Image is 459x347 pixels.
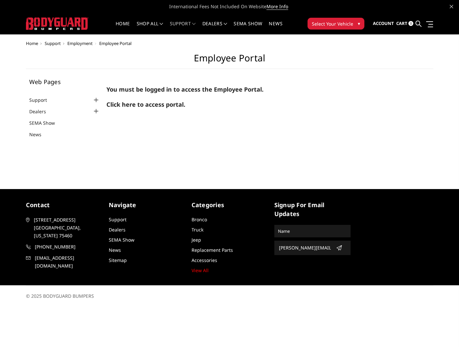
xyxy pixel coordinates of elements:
span: Select Your Vehicle [312,20,353,27]
a: shop all [137,21,163,34]
a: Support [109,216,126,223]
input: Name [275,226,350,236]
a: Dealers [29,108,54,115]
button: Select Your Vehicle [308,18,364,30]
a: SEMA Show [109,237,134,243]
span: You must be logged in to access the Employee Portal. [106,85,264,93]
a: Sitemap [109,257,127,263]
a: Replacement Parts [192,247,233,253]
a: Dealers [109,227,126,233]
span: © 2025 BODYGUARD BUMPERS [26,293,94,299]
span: [EMAIL_ADDRESS][DOMAIN_NAME] [35,254,102,270]
a: Account [373,15,394,33]
span: Employee Portal [99,40,131,46]
span: Account [373,20,394,26]
a: Bronco [192,216,207,223]
span: Click here to access portal. [106,100,185,108]
a: SEMA Show [29,119,63,126]
a: Jeep [192,237,201,243]
h5: Categories [192,201,268,209]
a: Cart 0 [396,15,413,33]
input: Email [276,243,333,253]
h5: contact [26,201,102,209]
span: Cart [396,20,407,26]
span: [PHONE_NUMBER] [35,243,102,251]
h5: Web Pages [29,79,100,85]
span: [STREET_ADDRESS] [GEOGRAPHIC_DATA], [US_STATE] 75460 [34,216,101,240]
span: ▾ [358,20,360,27]
a: [PHONE_NUMBER] [26,243,102,251]
a: More Info [266,3,288,10]
span: 0 [408,21,413,26]
a: Support [170,21,196,34]
a: Employment [67,40,93,46]
a: Click here to access portal. [106,102,185,108]
h5: signup for email updates [274,201,351,218]
a: View All [192,267,209,273]
a: Home [26,40,38,46]
a: You must be logged in to access the Employee Portal. [106,87,264,93]
a: News [29,131,50,138]
a: [EMAIL_ADDRESS][DOMAIN_NAME] [26,254,102,270]
a: News [109,247,121,253]
a: Accessories [192,257,217,263]
a: Dealers [202,21,227,34]
a: SEMA Show [234,21,262,34]
a: Truck [192,227,203,233]
a: News [269,21,282,34]
a: Support [45,40,61,46]
a: Support [29,97,55,103]
a: Home [116,21,130,34]
h5: Navigate [109,201,185,209]
h1: Employee Portal [26,53,433,69]
img: BODYGUARD BUMPERS [26,17,88,30]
